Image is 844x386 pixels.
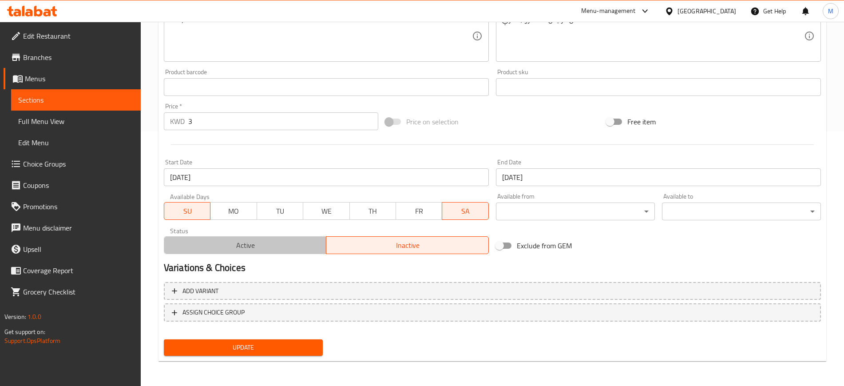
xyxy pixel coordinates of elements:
button: MO [210,202,257,220]
span: Price on selection [406,116,459,127]
h2: Variations & Choices [164,261,821,275]
button: Add variant [164,282,821,300]
textarea: Arayes + Soft Drink [170,15,472,57]
span: Promotions [23,201,134,212]
div: ​ [496,203,655,220]
span: Exclude from GEM [517,240,572,251]
button: WE [303,202,349,220]
a: Choice Groups [4,153,141,175]
span: 1.0.0 [28,311,41,322]
button: FR [396,202,442,220]
span: Choice Groups [23,159,134,169]
span: Free item [627,116,656,127]
span: Version: [4,311,26,322]
button: Inactive [326,236,489,254]
span: Edit Restaurant [23,31,134,41]
a: Promotions [4,196,141,217]
span: Branches [23,52,134,63]
span: Upsell [23,244,134,255]
a: Full Menu View [11,111,141,132]
div: ​ [662,203,821,220]
a: Menus [4,68,141,89]
span: Active [168,239,323,252]
span: Full Menu View [18,116,134,127]
span: TH [353,205,392,218]
span: Coupons [23,180,134,191]
a: Edit Restaurant [4,25,141,47]
div: Menu-management [581,6,636,16]
input: Please enter price [188,112,378,130]
button: TU [257,202,303,220]
span: Inactive [330,239,485,252]
input: Please enter product barcode [164,78,489,96]
a: Edit Menu [11,132,141,153]
a: Sections [11,89,141,111]
button: Update [164,339,323,356]
span: Menu disclaimer [23,223,134,233]
a: Upsell [4,239,141,260]
a: Branches [4,47,141,68]
a: Coupons [4,175,141,196]
a: Support.OpsPlatform [4,335,61,346]
span: FR [400,205,439,218]
span: Add variant [182,286,218,297]
span: MO [214,205,253,218]
a: Menu disclaimer [4,217,141,239]
button: SA [442,202,488,220]
textarea: صحن عرايس + مشروب غازي [502,15,804,57]
span: M [828,6,833,16]
a: Grocery Checklist [4,281,141,302]
button: TH [349,202,396,220]
span: Edit Menu [18,137,134,148]
span: SA [446,205,485,218]
div: [GEOGRAPHIC_DATA] [678,6,736,16]
span: Menus [25,73,134,84]
p: KWD [170,116,185,127]
span: TU [261,205,300,218]
span: WE [307,205,346,218]
span: Sections [18,95,134,105]
span: Grocery Checklist [23,287,134,297]
span: ASSIGN CHOICE GROUP [182,307,245,318]
span: Coverage Report [23,265,134,276]
span: SU [168,205,207,218]
button: SU [164,202,210,220]
input: Please enter product sku [496,78,821,96]
span: Update [171,342,316,353]
button: ASSIGN CHOICE GROUP [164,303,821,322]
a: Coverage Report [4,260,141,281]
button: Active [164,236,327,254]
span: Get support on: [4,326,45,338]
